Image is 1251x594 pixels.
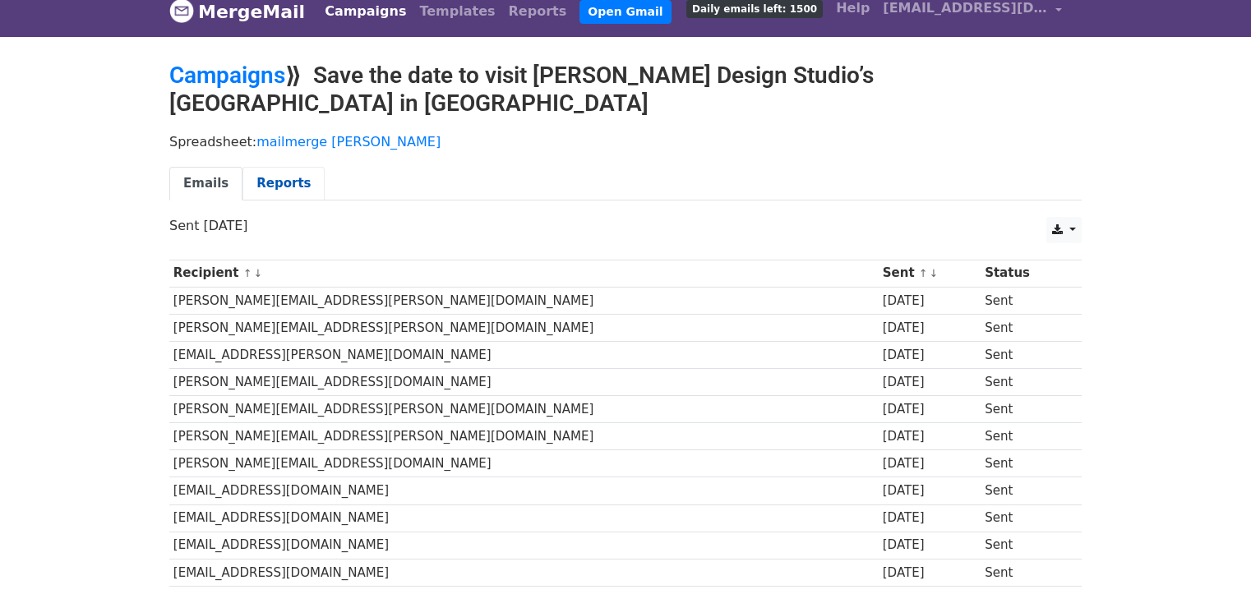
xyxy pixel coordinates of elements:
[169,532,879,559] td: [EMAIL_ADDRESS][DOMAIN_NAME]
[169,217,1082,234] p: Sent [DATE]
[169,287,879,314] td: [PERSON_NAME][EMAIL_ADDRESS][PERSON_NAME][DOMAIN_NAME]
[981,423,1069,450] td: Sent
[169,62,285,89] a: Campaigns
[883,509,977,527] div: [DATE]
[883,481,977,500] div: [DATE]
[981,504,1069,532] td: Sent
[1169,515,1251,594] iframe: Chat Widget
[169,477,879,504] td: [EMAIL_ADDRESS][DOMAIN_NAME]
[930,267,939,279] a: ↓
[981,396,1069,423] td: Sent
[981,450,1069,477] td: Sent
[169,167,242,200] a: Emails
[981,314,1069,341] td: Sent
[883,292,977,311] div: [DATE]
[169,423,879,450] td: [PERSON_NAME][EMAIL_ADDRESS][PERSON_NAME][DOMAIN_NAME]
[169,341,879,368] td: [EMAIL_ADDRESS][PERSON_NAME][DOMAIN_NAME]
[919,267,928,279] a: ↑
[169,133,1082,150] p: Spreadsheet:
[883,373,977,392] div: [DATE]
[169,450,879,477] td: [PERSON_NAME][EMAIL_ADDRESS][DOMAIN_NAME]
[883,400,977,419] div: [DATE]
[883,319,977,338] div: [DATE]
[981,369,1069,396] td: Sent
[256,134,441,150] a: mailmerge [PERSON_NAME]
[243,267,252,279] a: ↑
[169,314,879,341] td: [PERSON_NAME][EMAIL_ADDRESS][PERSON_NAME][DOMAIN_NAME]
[883,454,977,473] div: [DATE]
[883,564,977,582] div: [DATE]
[242,167,325,200] a: Reports
[981,260,1069,287] th: Status
[981,287,1069,314] td: Sent
[169,62,1082,117] h2: ⟫ Save the date to visit [PERSON_NAME] Design Studio’s [GEOGRAPHIC_DATA] in [GEOGRAPHIC_DATA]
[169,396,879,423] td: [PERSON_NAME][EMAIL_ADDRESS][PERSON_NAME][DOMAIN_NAME]
[169,559,879,586] td: [EMAIL_ADDRESS][DOMAIN_NAME]
[883,427,977,446] div: [DATE]
[879,260,981,287] th: Sent
[169,369,879,396] td: [PERSON_NAME][EMAIL_ADDRESS][DOMAIN_NAME]
[981,341,1069,368] td: Sent
[169,260,879,287] th: Recipient
[883,346,977,365] div: [DATE]
[981,532,1069,559] td: Sent
[883,536,977,555] div: [DATE]
[169,504,879,532] td: [EMAIL_ADDRESS][DOMAIN_NAME]
[253,267,262,279] a: ↓
[981,559,1069,586] td: Sent
[981,477,1069,504] td: Sent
